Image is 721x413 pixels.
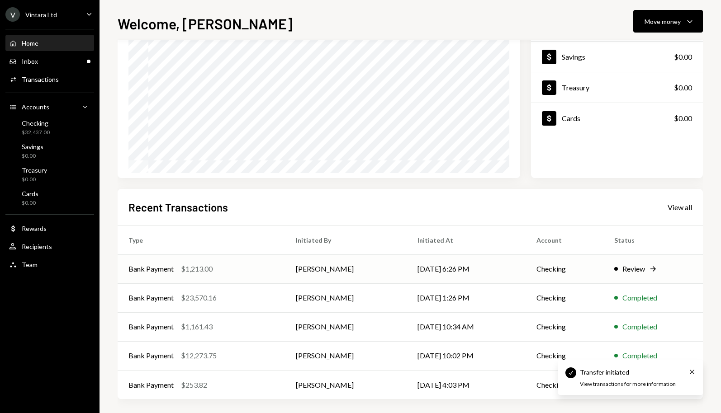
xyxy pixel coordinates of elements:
[526,370,603,399] td: Checking
[181,321,213,332] div: $1,161.43
[5,140,94,162] a: Savings$0.00
[407,341,526,370] td: [DATE] 10:02 PM
[622,263,645,274] div: Review
[128,350,174,361] div: Bank Payment
[118,225,285,254] th: Type
[5,164,94,185] a: Treasury$0.00
[5,53,94,69] a: Inbox
[5,238,94,254] a: Recipients
[531,103,703,133] a: Cards$0.00
[285,341,406,370] td: [PERSON_NAME]
[531,42,703,72] a: Savings$0.00
[22,261,38,268] div: Team
[407,254,526,283] td: [DATE] 6:26 PM
[5,35,94,51] a: Home
[531,72,703,103] a: Treasury$0.00
[580,367,629,377] div: Transfer initiated
[181,263,213,274] div: $1,213.00
[5,71,94,87] a: Transactions
[22,152,43,160] div: $0.00
[526,283,603,312] td: Checking
[526,254,603,283] td: Checking
[5,187,94,209] a: Cards$0.00
[181,292,217,303] div: $23,570.16
[407,225,526,254] th: Initiated At
[668,202,692,212] a: View all
[5,7,20,22] div: V
[526,341,603,370] td: Checking
[603,225,703,254] th: Status
[128,380,174,390] div: Bank Payment
[22,39,38,47] div: Home
[674,113,692,124] div: $0.00
[526,312,603,341] td: Checking
[22,176,47,183] div: $0.00
[22,57,38,65] div: Inbox
[181,350,217,361] div: $12,273.75
[622,350,657,361] div: Completed
[118,14,293,33] h1: Welcome, [PERSON_NAME]
[128,292,174,303] div: Bank Payment
[622,321,657,332] div: Completed
[22,199,38,207] div: $0.00
[128,200,228,215] h2: Recent Transactions
[668,203,692,212] div: View all
[674,82,692,93] div: $0.00
[22,129,50,136] div: $32,437.00
[645,17,681,26] div: Move money
[407,312,526,341] td: [DATE] 10:34 AM
[407,283,526,312] td: [DATE] 1:26 PM
[580,380,676,388] div: View transactions for more information
[633,10,703,33] button: Move money
[285,283,406,312] td: [PERSON_NAME]
[181,380,207,390] div: $253.82
[22,143,43,150] div: Savings
[622,292,657,303] div: Completed
[5,117,94,138] a: Checking$32,437.00
[285,254,406,283] td: [PERSON_NAME]
[407,370,526,399] td: [DATE] 4:03 PM
[526,225,603,254] th: Account
[562,114,580,122] div: Cards
[5,220,94,236] a: Rewards
[562,52,585,61] div: Savings
[5,99,94,115] a: Accounts
[285,370,406,399] td: [PERSON_NAME]
[285,312,406,341] td: [PERSON_NAME]
[285,225,406,254] th: Initiated By
[22,166,47,174] div: Treasury
[25,11,57,19] div: Vintara Ltd
[22,243,52,250] div: Recipients
[22,103,49,111] div: Accounts
[5,256,94,272] a: Team
[674,52,692,62] div: $0.00
[128,321,174,332] div: Bank Payment
[128,263,174,274] div: Bank Payment
[22,190,38,197] div: Cards
[562,83,589,92] div: Treasury
[22,225,47,232] div: Rewards
[22,75,59,83] div: Transactions
[22,119,50,127] div: Checking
